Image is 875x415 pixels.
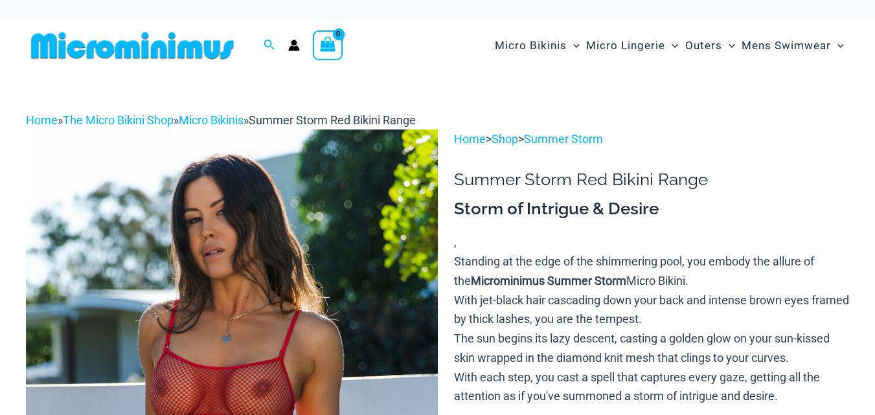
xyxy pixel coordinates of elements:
[454,252,849,406] p: Standing at the edge of the shimmering pool, you embody the allure of the Micro Bikini. With jet-...
[249,113,416,127] span: Summer Storm Red Bikini Range
[524,132,603,146] a: Summer Storm
[288,39,300,51] a: Account icon link
[682,26,738,65] a: OutersMenu ToggleMenu Toggle
[26,31,239,60] img: MM SHOP LOGO FLAT
[490,24,849,67] nav: Site Navigation
[831,29,844,62] span: Menu Toggle
[492,26,583,65] a: Micro BikinisMenu ToggleMenu Toggle
[454,170,849,190] h1: Summer Storm Red Bikini Range
[454,198,849,220] h3: Storm of Intrigue & Desire
[583,26,681,65] a: Micro LingerieMenu ToggleMenu Toggle
[63,113,174,127] a: The Micro Bikini Shop
[495,29,567,62] span: Micro Bikinis
[742,29,831,62] span: Mens Swimwear
[26,113,416,127] span: » » »
[665,29,678,62] span: Menu Toggle
[454,129,849,149] p: > >
[454,132,486,146] a: Home
[454,198,849,406] div: ,
[738,26,847,65] a: Mens SwimwearMenu ToggleMenu Toggle
[492,132,518,146] a: Shop
[471,274,626,287] b: Microminimus Summer Storm
[313,30,343,60] a: View Shopping Cart, empty
[685,29,722,62] span: Outers
[264,38,275,54] a: Search icon link
[179,113,244,127] a: Micro Bikinis
[26,113,58,127] a: Home
[722,29,735,62] span: Menu Toggle
[586,29,665,62] span: Micro Lingerie
[567,29,580,62] span: Menu Toggle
